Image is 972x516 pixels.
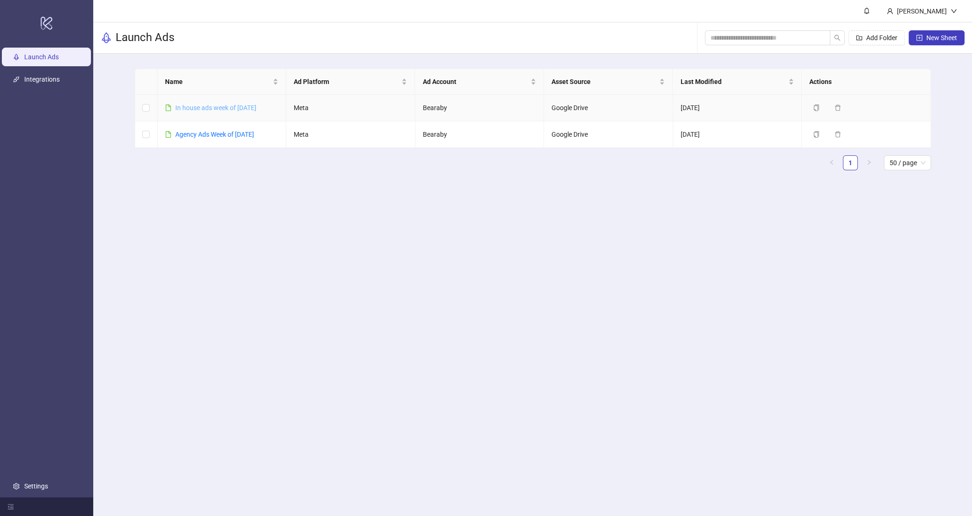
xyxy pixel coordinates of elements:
span: bell [863,7,870,14]
span: right [866,160,872,165]
h3: Launch Ads [116,30,174,45]
span: search [834,35,841,41]
div: [PERSON_NAME] [893,6,951,16]
span: left [829,160,834,165]
span: Ad Platform [294,77,400,87]
td: [DATE] [673,95,802,121]
span: delete [834,105,841,111]
a: Settings [24,482,48,490]
th: Actions [802,69,931,95]
span: copy [813,105,820,111]
span: file [165,131,172,138]
td: Google Drive [544,121,673,148]
button: left [824,155,839,170]
span: folder-add [856,35,862,41]
td: Bearaby [415,121,545,148]
span: Add Folder [866,34,897,42]
div: Page Size [884,155,931,170]
li: Next Page [862,155,876,170]
span: plus-square [916,35,923,41]
a: Launch Ads [24,53,59,61]
span: file [165,105,172,111]
span: user [887,8,893,14]
th: Ad Account [415,69,544,95]
span: copy [813,131,820,138]
td: [DATE] [673,121,802,148]
li: Previous Page [824,155,839,170]
span: Last Modified [680,77,786,87]
button: Add Folder [848,30,905,45]
span: Ad Account [422,77,528,87]
li: 1 [843,155,858,170]
a: Integrations [24,76,60,83]
span: Asset Source [551,77,657,87]
span: 50 / page [889,156,925,170]
th: Last Modified [673,69,801,95]
span: Name [165,77,271,87]
span: New Sheet [926,34,957,42]
th: Name [158,69,286,95]
a: Agency Ads Week of [DATE] [175,131,254,138]
td: Meta [286,95,415,121]
a: In house ads week of [DATE] [175,104,256,112]
td: Meta [286,121,415,148]
span: menu-fold [7,503,14,510]
td: Google Drive [544,95,673,121]
a: 1 [843,156,857,170]
td: Bearaby [415,95,545,121]
span: delete [834,131,841,138]
span: rocket [101,32,112,43]
button: right [862,155,876,170]
span: down [951,8,957,14]
button: New Sheet [909,30,965,45]
th: Ad Platform [286,69,415,95]
th: Asset Source [544,69,673,95]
